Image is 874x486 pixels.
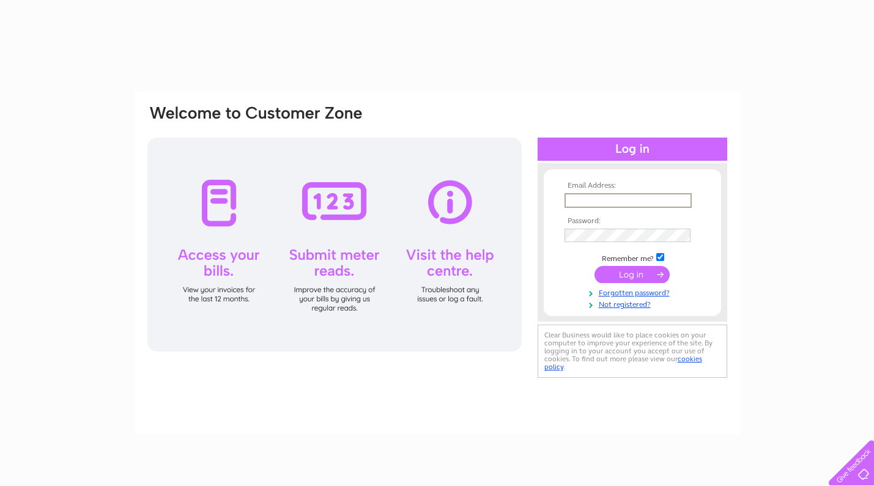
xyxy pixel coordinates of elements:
a: Forgotten password? [565,286,703,298]
td: Remember me? [561,251,703,263]
a: Not registered? [565,298,703,309]
div: Clear Business would like to place cookies on your computer to improve your experience of the sit... [538,325,727,378]
th: Email Address: [561,182,703,190]
input: Submit [594,266,670,283]
a: cookies policy [544,355,702,371]
th: Password: [561,217,703,226]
